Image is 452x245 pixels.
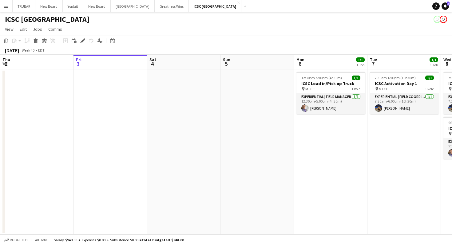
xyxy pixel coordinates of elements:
[149,57,156,62] span: Sat
[63,0,83,12] button: Yoplait
[296,93,365,114] app-card-role: Experiential | Field Manager1/112:30pm-5:00pm (4h30m)[PERSON_NAME]
[430,57,438,62] span: 1/1
[370,57,377,62] span: Tue
[370,81,439,86] h3: ICSC Activation Day 1
[296,72,365,114] app-job-card: 12:30pm-5:00pm (4h30m)1/1ICSC Load in/Pick up Truck MTCC1 RoleExperiential | Field Manager1/112:3...
[370,72,439,114] app-job-card: 7:30am-6:00pm (10h30m)1/1ICSC Activation Day 1 MTCC1 RoleExperiential | Field Coordinator1/17:30a...
[149,60,156,67] span: 4
[33,26,42,32] span: Jobs
[17,25,29,33] a: Edit
[54,238,184,242] div: Salary $948.00 + Expenses $0.00 + Subsistence $0.00 =
[379,87,388,91] span: MTCC
[223,57,230,62] span: Sun
[2,57,10,62] span: Thu
[5,15,89,24] h1: ICSC [GEOGRAPHIC_DATA]
[83,0,111,12] button: New Board
[375,76,416,80] span: 7:30am-6:00pm (10h30m)
[447,2,450,6] span: 3
[30,25,45,33] a: Jobs
[111,0,155,12] button: [GEOGRAPHIC_DATA]
[76,57,81,62] span: Fri
[434,16,441,23] app-user-avatar: Derek DeNure
[443,57,451,62] span: Wed
[369,60,377,67] span: 7
[351,87,360,91] span: 1 Role
[425,87,434,91] span: 1 Role
[46,25,65,33] a: Comms
[305,87,315,91] span: MTCC
[3,237,29,243] button: Budgeted
[352,76,360,80] span: 1/1
[35,0,63,12] button: New Board
[356,63,364,67] div: 1 Job
[2,60,10,67] span: 2
[430,63,438,67] div: 1 Job
[301,76,342,80] span: 12:30pm-5:00pm (4h30m)
[20,26,27,32] span: Edit
[425,76,434,80] span: 1/1
[5,47,19,53] div: [DATE]
[189,0,241,12] button: ICSC [GEOGRAPHIC_DATA]
[10,238,28,242] span: Budgeted
[38,48,45,52] div: EDT
[20,48,36,52] span: Week 40
[155,0,189,12] button: Greatness Wins
[370,93,439,114] app-card-role: Experiential | Field Coordinator1/17:30am-6:00pm (10h30m)[PERSON_NAME]
[296,57,304,62] span: Mon
[5,26,14,32] span: View
[440,16,447,23] app-user-avatar: Jamaal Jemmott
[2,25,16,33] a: View
[442,2,449,10] a: 3
[13,0,35,12] button: TRUBAR
[48,26,62,32] span: Comms
[356,57,365,62] span: 1/1
[442,60,451,67] span: 8
[295,60,304,67] span: 6
[34,238,49,242] span: All jobs
[75,60,81,67] span: 3
[141,238,184,242] span: Total Budgeted $948.00
[222,60,230,67] span: 5
[296,81,365,86] h3: ICSC Load in/Pick up Truck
